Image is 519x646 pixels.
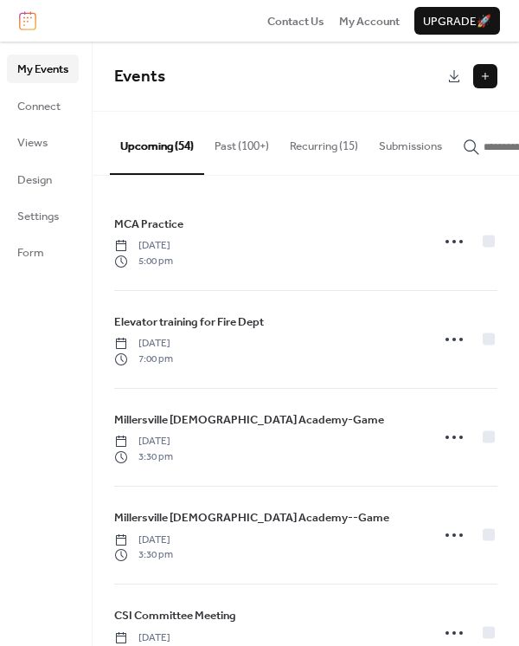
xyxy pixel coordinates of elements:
[114,509,389,526] span: Millersville [DEMOGRAPHIC_DATA] Academy--Game
[114,313,264,331] span: Elevator training for Fire Dept
[17,244,44,262] span: Form
[279,112,368,172] button: Recurring (15)
[19,11,36,30] img: logo
[114,313,264,332] a: Elevator training for Fire Dept
[114,61,165,93] span: Events
[339,12,400,29] a: My Account
[114,606,236,625] a: CSI Committee Meeting
[17,208,59,225] span: Settings
[7,128,79,156] a: Views
[114,215,183,234] a: MCA Practice
[114,547,173,563] span: 3:30 pm
[17,98,61,115] span: Connect
[114,434,173,449] span: [DATE]
[114,216,183,233] span: MCA Practice
[7,165,79,193] a: Design
[114,410,384,430] a: Millersville [DEMOGRAPHIC_DATA] Academy-Game
[204,112,279,172] button: Past (100+)
[267,12,324,29] a: Contact Us
[414,7,500,35] button: Upgrade🚀
[7,92,79,120] a: Connect
[17,61,68,78] span: My Events
[114,411,384,429] span: Millersville [DEMOGRAPHIC_DATA] Academy-Game
[114,508,389,527] a: Millersville [DEMOGRAPHIC_DATA] Academy--Game
[114,630,173,646] span: [DATE]
[114,352,173,367] span: 7:00 pm
[17,134,48,152] span: Views
[7,55,79,82] a: My Events
[17,171,52,189] span: Design
[114,254,173,269] span: 5:00 pm
[114,449,173,465] span: 3:30 pm
[114,238,173,254] span: [DATE]
[110,112,204,174] button: Upcoming (54)
[368,112,452,172] button: Submissions
[7,238,79,266] a: Form
[267,13,324,30] span: Contact Us
[114,607,236,624] span: CSI Committee Meeting
[7,202,79,229] a: Settings
[114,336,173,352] span: [DATE]
[339,13,400,30] span: My Account
[114,533,173,548] span: [DATE]
[423,13,491,30] span: Upgrade 🚀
